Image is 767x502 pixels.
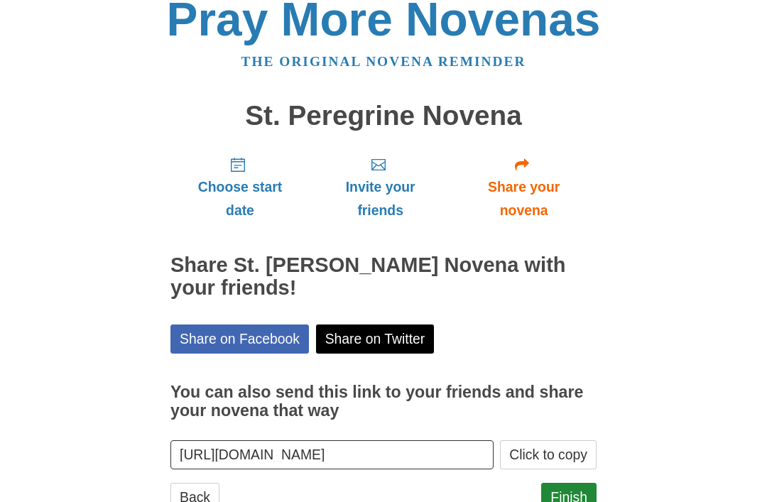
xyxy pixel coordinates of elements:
h3: You can also send this link to your friends and share your novena that way [170,383,597,420]
a: Invite your friends [310,145,451,229]
h1: St. Peregrine Novena [170,101,597,131]
a: Choose start date [170,145,310,229]
a: The original novena reminder [241,54,526,69]
span: Choose start date [185,175,295,222]
a: Share on Facebook [170,324,309,354]
h2: Share St. [PERSON_NAME] Novena with your friends! [170,254,597,300]
a: Share your novena [451,145,597,229]
a: Share on Twitter [316,324,435,354]
span: Share your novena [465,175,582,222]
span: Invite your friends [324,175,437,222]
button: Click to copy [500,440,597,469]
